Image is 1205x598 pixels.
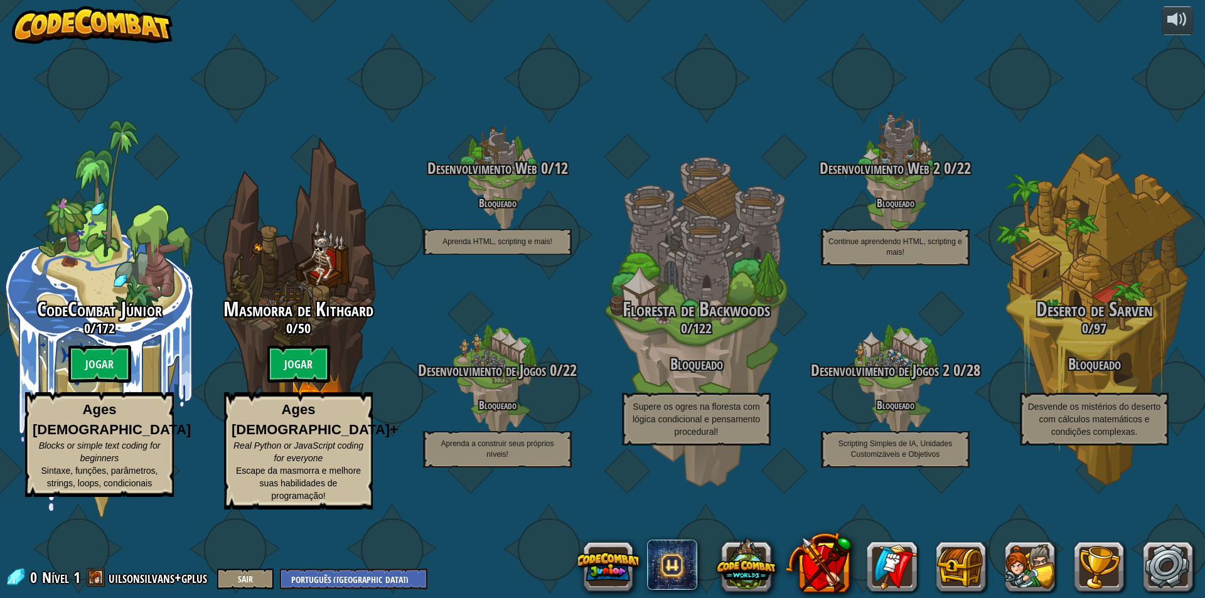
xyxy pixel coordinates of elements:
[995,321,1194,336] h3: /
[236,466,361,501] span: Escape da masmorra e melhore suas habilidades de programação!
[398,197,597,209] h4: Bloqueado
[39,440,161,463] span: Blocks or simple text coding for beginners
[33,402,191,437] strong: Ages [DEMOGRAPHIC_DATA]
[84,319,90,338] span: 0
[838,439,952,459] span: Scripting Simples de IA, Unidades Customizáveis e Objetivos
[623,296,770,323] span: Floresta de Backwoods
[418,360,546,381] span: Desenvolvimento de Jogos
[957,158,971,179] span: 22
[398,399,597,411] h4: Bloqueado
[223,296,373,323] span: Masmorra de Kithgard
[796,362,995,379] h3: /
[1082,319,1088,338] span: 0
[633,402,760,437] span: Supere os ogres na floresta com lógica condicional e pensamento procedural!
[217,569,274,589] button: Sair
[37,296,162,323] span: CodeCombat Júnior
[233,440,363,463] span: Real Python or JavaScript coding for everyone
[96,319,115,338] span: 172
[828,237,962,257] span: Continue aprendendo HTML, scripting e mais!
[820,158,940,179] span: Desenvolvimento Web 2
[1094,319,1106,338] span: 97
[199,120,398,518] div: Complete previous world to unlock
[199,321,398,336] h3: /
[12,6,173,44] img: CodeCombat - Learn how to code by playing a game
[1162,6,1193,36] button: Ajuste o volume
[597,321,796,336] h3: /
[1028,402,1161,437] span: Desvende os mistérios do deserto com cálculos matemáticos e condições complexas.
[441,439,554,459] span: Aprenda a construir seus próprios níveis!
[693,319,712,338] span: 122
[967,360,980,381] span: 28
[597,356,796,373] h3: Bloqueado
[796,399,995,411] h4: Bloqueado
[563,360,577,381] span: 22
[109,567,211,587] a: uilsonsilvans+gplus
[995,356,1194,373] h3: Bloqueado
[41,466,158,488] span: Sintaxe, funções, parâmetros, strings, loops, condicionais
[398,160,597,177] h3: /
[286,319,292,338] span: 0
[232,402,398,437] strong: Ages [DEMOGRAPHIC_DATA]+
[537,158,548,179] span: 0
[30,567,41,587] span: 0
[796,197,995,209] h4: Bloqueado
[554,158,568,179] span: 12
[681,319,687,338] span: 0
[398,362,597,379] h3: /
[546,360,557,381] span: 0
[811,360,950,381] span: Desenvolvimento de Jogos 2
[442,237,552,246] span: Aprenda HTML, scripting e mais!
[940,158,951,179] span: 0
[298,319,311,338] span: 50
[1036,296,1153,323] span: Deserto de Sarven
[950,360,960,381] span: 0
[427,158,537,179] span: Desenvolvimento Web
[68,345,131,383] btn: Jogar
[796,160,995,177] h3: /
[267,345,330,383] btn: Jogar
[42,567,69,588] span: Nível
[73,567,80,587] span: 1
